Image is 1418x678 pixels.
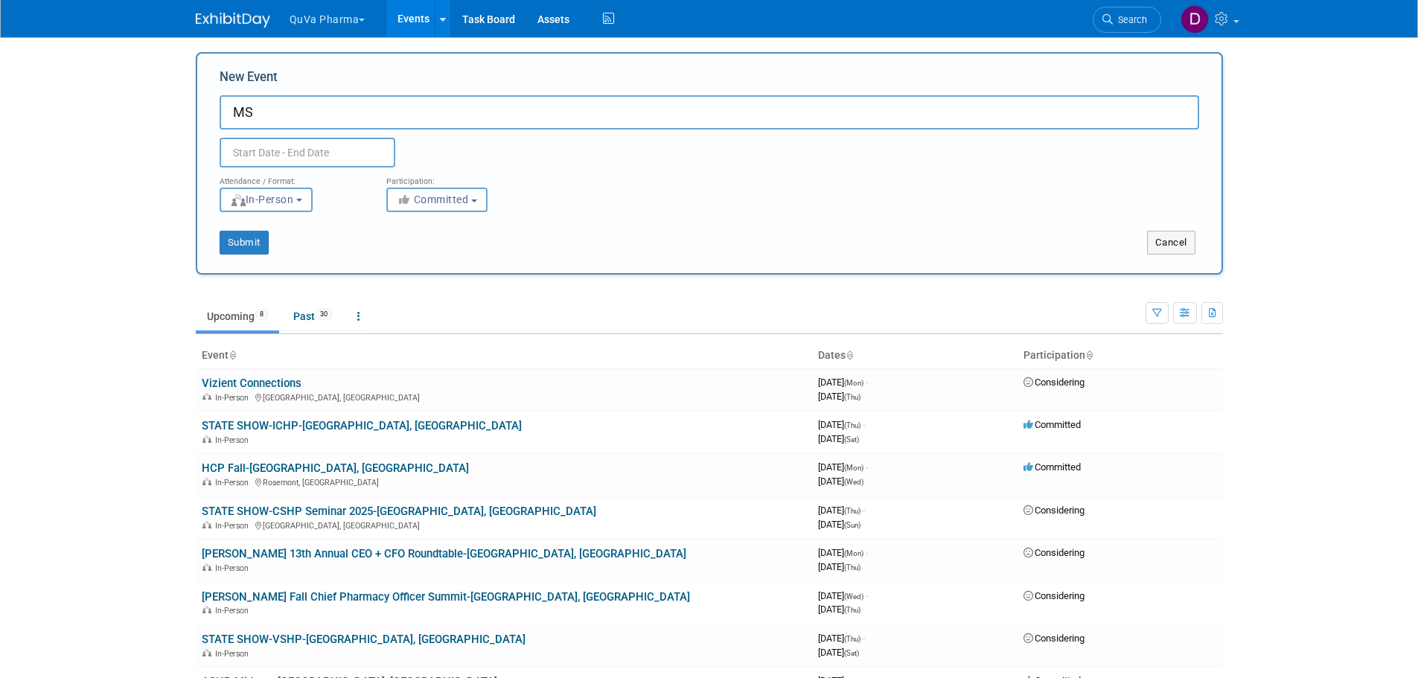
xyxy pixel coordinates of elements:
span: (Wed) [844,478,863,486]
a: [PERSON_NAME] 13th Annual CEO + CFO Roundtable-[GEOGRAPHIC_DATA], [GEOGRAPHIC_DATA] [202,547,686,560]
span: (Sat) [844,435,859,444]
span: In-Person [215,606,253,615]
img: In-Person Event [202,521,211,528]
span: Considering [1023,633,1085,644]
button: Submit [220,231,269,255]
th: Dates [812,343,1018,368]
span: In-Person [215,393,253,403]
div: [GEOGRAPHIC_DATA], [GEOGRAPHIC_DATA] [202,391,806,403]
span: Considering [1023,377,1085,388]
input: Start Date - End Date [220,138,395,167]
span: In-Person [215,521,253,531]
span: [DATE] [818,590,868,601]
img: Danielle Mitchell [1181,5,1209,33]
label: New Event [220,68,278,92]
span: (Sun) [844,521,860,529]
th: Participation [1018,343,1223,368]
a: STATE SHOW-CSHP Seminar 2025-[GEOGRAPHIC_DATA], [GEOGRAPHIC_DATA] [202,505,596,518]
span: (Thu) [844,606,860,614]
span: [DATE] [818,433,859,444]
span: In-Person [215,649,253,659]
img: In-Person Event [202,606,211,613]
div: Participation: [386,167,531,187]
span: (Mon) [844,549,863,557]
span: (Wed) [844,592,863,601]
span: [DATE] [818,476,863,487]
span: (Mon) [844,464,863,472]
span: Committed [1023,419,1081,430]
span: [DATE] [818,391,860,402]
span: (Mon) [844,379,863,387]
a: Sort by Event Name [229,349,236,361]
span: 8 [255,309,268,320]
span: - [863,505,865,516]
span: [DATE] [818,505,865,516]
span: - [866,590,868,601]
span: (Sat) [844,649,859,657]
div: Rosemont, [GEOGRAPHIC_DATA] [202,476,806,487]
div: Attendance / Format: [220,167,364,187]
button: Cancel [1147,231,1195,255]
img: In-Person Event [202,393,211,400]
a: STATE SHOW-VSHP-[GEOGRAPHIC_DATA], [GEOGRAPHIC_DATA] [202,633,526,646]
span: [DATE] [818,419,865,430]
span: [DATE] [818,547,868,558]
button: Committed [386,188,488,212]
span: (Thu) [844,507,860,515]
a: HCP Fall-[GEOGRAPHIC_DATA], [GEOGRAPHIC_DATA] [202,461,469,475]
a: Past30 [282,302,343,330]
span: - [863,633,865,644]
a: Sort by Start Date [846,349,853,361]
button: In-Person [220,188,313,212]
a: Sort by Participation Type [1085,349,1093,361]
span: (Thu) [844,393,860,401]
span: [DATE] [818,519,860,530]
span: [DATE] [818,561,860,572]
span: Search [1113,14,1147,25]
img: In-Person Event [202,478,211,485]
span: (Thu) [844,635,860,643]
img: In-Person Event [202,649,211,656]
span: Considering [1023,590,1085,601]
a: STATE SHOW-ICHP-[GEOGRAPHIC_DATA], [GEOGRAPHIC_DATA] [202,419,522,432]
span: [DATE] [818,633,865,644]
span: - [863,419,865,430]
span: - [866,461,868,473]
span: (Thu) [844,421,860,429]
img: ExhibitDay [196,13,270,28]
img: In-Person Event [202,435,211,443]
th: Event [196,343,812,368]
div: [GEOGRAPHIC_DATA], [GEOGRAPHIC_DATA] [202,519,806,531]
img: In-Person Event [202,563,211,571]
span: [DATE] [818,647,859,658]
a: [PERSON_NAME] Fall Chief Pharmacy Officer Summit-[GEOGRAPHIC_DATA], [GEOGRAPHIC_DATA] [202,590,690,604]
span: - [866,377,868,388]
span: Considering [1023,505,1085,516]
a: Upcoming8 [196,302,279,330]
span: In-Person [215,478,253,487]
span: Committed [397,194,469,205]
a: Vizient Connections [202,377,301,390]
span: In-Person [215,563,253,573]
span: - [866,547,868,558]
span: [DATE] [818,377,868,388]
span: 30 [316,309,332,320]
input: Name of Trade Show / Conference [220,95,1199,129]
span: (Thu) [844,563,860,572]
span: [DATE] [818,604,860,615]
span: In-Person [215,435,253,445]
span: Considering [1023,547,1085,558]
span: In-Person [230,194,294,205]
span: Committed [1023,461,1081,473]
span: [DATE] [818,461,868,473]
a: Search [1093,7,1161,33]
